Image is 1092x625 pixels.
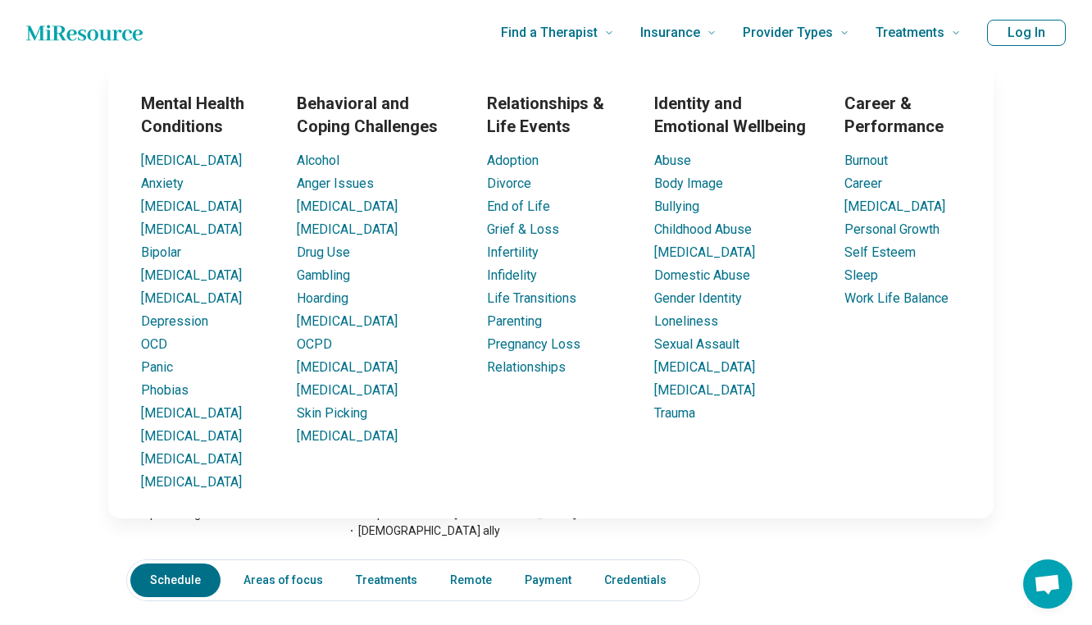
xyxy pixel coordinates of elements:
[844,176,882,191] a: Career
[844,221,940,237] a: Personal Growth
[654,290,742,306] a: Gender Identity
[844,244,916,260] a: Self Esteem
[346,563,427,597] a: Treatments
[654,244,755,260] a: [MEDICAL_DATA]
[141,313,208,329] a: Depression
[345,522,500,540] span: [DEMOGRAPHIC_DATA] ally
[297,92,461,138] h3: Behavioral and Coping Challenges
[654,176,723,191] a: Body Image
[130,563,221,597] a: Schedule
[126,505,312,540] div: Speaks English
[297,176,374,191] a: Anger Issues
[654,267,750,283] a: Domestic Abuse
[654,313,718,329] a: Loneliness
[141,382,189,398] a: Phobias
[297,198,398,214] a: [MEDICAL_DATA]
[141,474,242,490] a: [MEDICAL_DATA]
[487,198,550,214] a: End of Life
[487,176,531,191] a: Divorce
[515,563,581,597] a: Payment
[654,92,818,138] h3: Identity and Emotional Wellbeing
[297,336,332,352] a: OCPD
[141,451,242,467] a: [MEDICAL_DATA]
[743,21,833,44] span: Provider Types
[297,244,350,260] a: Drug Use
[844,198,945,214] a: [MEDICAL_DATA]
[844,290,949,306] a: Work Life Balance
[141,359,173,375] a: Panic
[141,336,167,352] a: OCD
[487,153,539,168] a: Adoption
[26,16,143,49] a: Home page
[297,313,398,329] a: [MEDICAL_DATA]
[297,290,348,306] a: Hoarding
[844,153,888,168] a: Burnout
[487,290,576,306] a: Life Transitions
[654,336,739,352] a: Sexual Assault
[141,428,242,444] a: [MEDICAL_DATA]
[654,382,755,398] a: [MEDICAL_DATA]
[487,92,627,138] h3: Relationships & Life Events
[297,382,398,398] a: [MEDICAL_DATA]
[297,153,339,168] a: Alcohol
[987,20,1066,46] button: Log In
[654,221,752,237] a: Childhood Abuse
[297,267,350,283] a: Gambling
[1023,559,1072,609] div: Open chat
[654,405,695,421] a: Trauma
[487,336,580,352] a: Pregnancy Loss
[640,21,700,44] span: Insurance
[141,176,184,191] a: Anxiety
[141,92,271,138] h3: Mental Health Conditions
[844,267,878,283] a: Sleep
[487,313,542,329] a: Parenting
[297,359,398,375] a: [MEDICAL_DATA]
[141,267,242,283] a: [MEDICAL_DATA]
[297,221,398,237] a: [MEDICAL_DATA]
[487,244,539,260] a: Infertility
[654,153,691,168] a: Abuse
[654,359,755,375] a: [MEDICAL_DATA]
[141,198,242,214] a: [MEDICAL_DATA]
[487,221,559,237] a: Grief & Loss
[487,359,566,375] a: Relationships
[141,290,242,306] a: [MEDICAL_DATA]
[501,21,598,44] span: Find a Therapist
[689,563,748,597] a: Other
[234,563,333,597] a: Areas of focus
[487,267,537,283] a: Infidelity
[876,21,944,44] span: Treatments
[297,405,367,421] a: Skin Picking
[141,221,242,237] a: [MEDICAL_DATA]
[594,563,676,597] a: Credentials
[844,92,961,138] h3: Career & Performance
[297,428,398,444] a: [MEDICAL_DATA]
[141,244,181,260] a: Bipolar
[654,198,699,214] a: Bullying
[141,405,242,421] a: [MEDICAL_DATA]
[141,153,242,168] a: [MEDICAL_DATA]
[10,66,1092,518] div: Find a Therapist
[440,563,502,597] a: Remote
